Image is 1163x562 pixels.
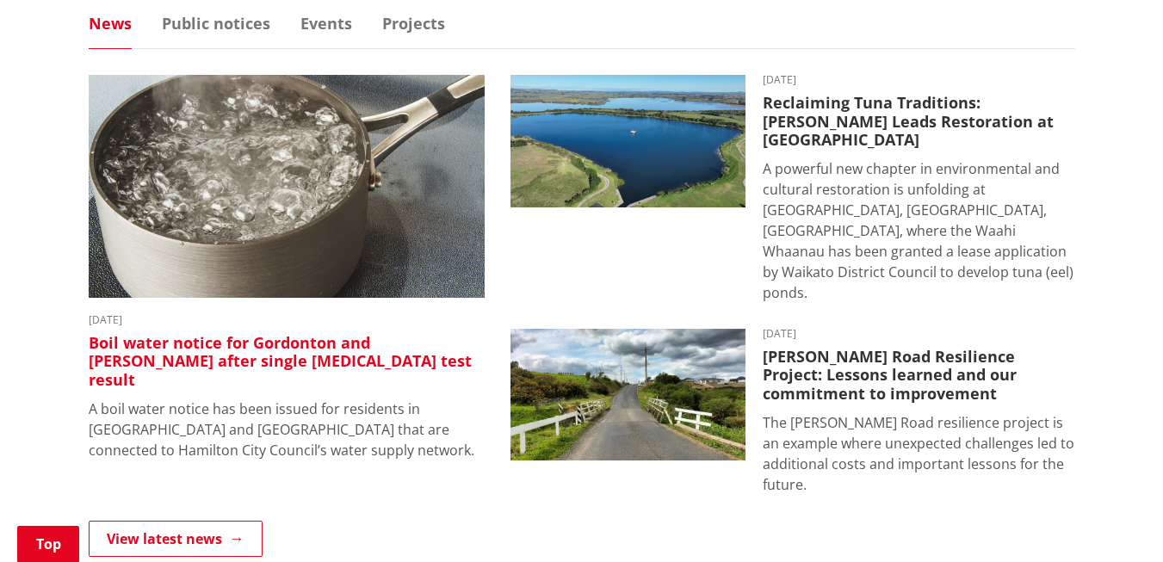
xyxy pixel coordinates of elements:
[300,15,352,31] a: Events
[89,521,263,557] a: View latest news
[89,75,485,298] img: boil water notice
[382,15,445,31] a: Projects
[89,398,485,460] p: A boil water notice has been issued for residents in [GEOGRAPHIC_DATA] and [GEOGRAPHIC_DATA] that...
[763,94,1075,150] h3: Reclaiming Tuna Traditions: [PERSON_NAME] Leads Restoration at [GEOGRAPHIC_DATA]
[89,334,485,390] h3: Boil water notice for Gordonton and [PERSON_NAME] after single [MEDICAL_DATA] test result
[510,329,745,461] img: PR-21222 Huia Road Relience Munro Road Bridge
[89,15,132,31] a: News
[510,75,1075,303] a: [DATE] Reclaiming Tuna Traditions: [PERSON_NAME] Leads Restoration at [GEOGRAPHIC_DATA] A powerfu...
[1084,490,1146,552] iframe: Messenger Launcher
[17,526,79,562] a: Top
[763,348,1075,404] h3: [PERSON_NAME] Road Resilience Project: Lessons learned and our commitment to improvement
[763,75,1075,85] time: [DATE]
[89,315,485,325] time: [DATE]
[763,412,1075,495] p: The [PERSON_NAME] Road resilience project is an example where unexpected challenges led to additi...
[89,75,485,460] a: boil water notice gordonton puketaha [DATE] Boil water notice for Gordonton and [PERSON_NAME] aft...
[763,158,1075,303] p: A powerful new chapter in environmental and cultural restoration is unfolding at [GEOGRAPHIC_DATA...
[510,329,1075,495] a: [DATE] [PERSON_NAME] Road Resilience Project: Lessons learned and our commitment to improvement T...
[510,75,745,207] img: Lake Waahi (Lake Puketirini in the foreground)
[763,329,1075,339] time: [DATE]
[162,15,270,31] a: Public notices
